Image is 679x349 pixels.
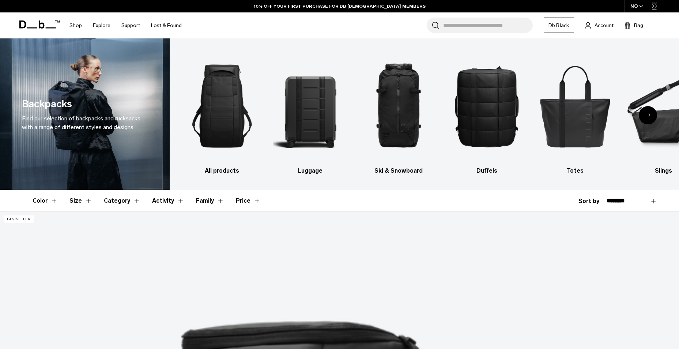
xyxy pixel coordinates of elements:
[121,12,140,38] a: Support
[22,115,140,131] span: Find our selection of backpacks and rucksacks with a range of different styles and designs.
[184,49,260,175] a: Db All products
[104,190,140,211] button: Toggle Filter
[449,49,524,175] a: Db Duffels
[4,215,34,223] p: Bestseller
[254,3,426,10] a: 10% OFF YOUR FIRST PURCHASE FOR DB [DEMOGRAPHIC_DATA] MEMBERS
[449,49,524,163] img: Db
[236,190,261,211] button: Toggle Price
[184,166,260,175] h3: All products
[449,49,524,175] li: 4 / 10
[93,12,110,38] a: Explore
[361,49,436,175] li: 3 / 10
[273,49,348,175] li: 2 / 10
[361,49,436,175] a: Db Ski & Snowboard
[152,190,184,211] button: Toggle Filter
[361,166,436,175] h3: Ski & Snowboard
[69,12,82,38] a: Shop
[69,190,92,211] button: Toggle Filter
[184,49,260,175] li: 1 / 10
[22,97,72,112] h1: Backpacks
[639,106,657,124] div: Next slide
[273,166,348,175] h3: Luggage
[196,190,224,211] button: Toggle Filter
[537,166,613,175] h3: Totes
[634,22,643,29] span: Bag
[595,22,614,29] span: Account
[537,49,613,163] img: Db
[449,166,524,175] h3: Duffels
[273,49,348,175] a: Db Luggage
[537,49,613,175] li: 5 / 10
[544,18,574,33] a: Db Black
[537,49,613,175] a: Db Totes
[184,49,260,163] img: Db
[151,12,182,38] a: Lost & Found
[273,49,348,163] img: Db
[33,190,58,211] button: Toggle Filter
[625,21,643,30] button: Bag
[585,21,614,30] a: Account
[361,49,436,163] img: Db
[64,12,187,38] nav: Main Navigation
